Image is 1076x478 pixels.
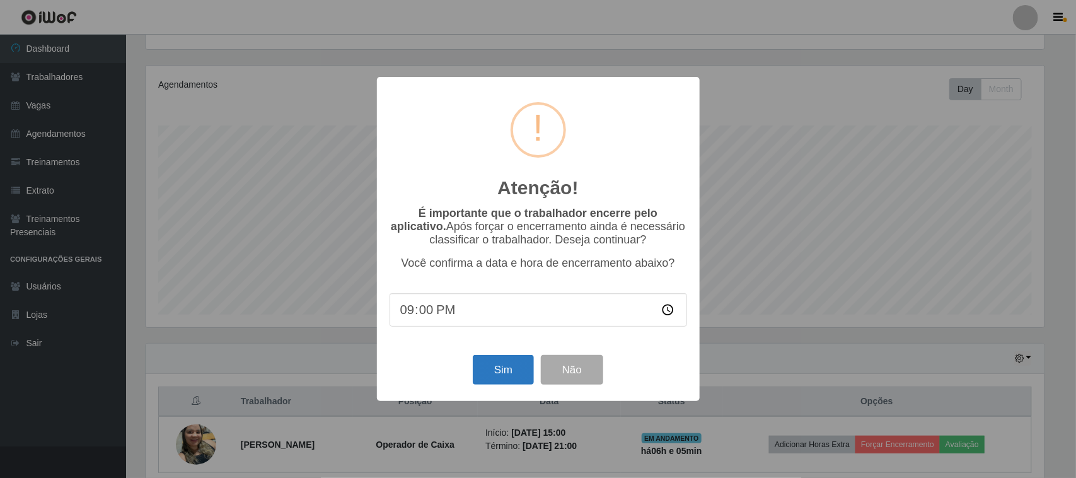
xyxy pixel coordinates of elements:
[473,355,534,385] button: Sim
[390,257,687,270] p: Você confirma a data e hora de encerramento abaixo?
[497,177,578,199] h2: Atenção!
[390,207,687,247] p: Após forçar o encerramento ainda é necessário classificar o trabalhador. Deseja continuar?
[541,355,603,385] button: Não
[391,207,657,233] b: É importante que o trabalhador encerre pelo aplicativo.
